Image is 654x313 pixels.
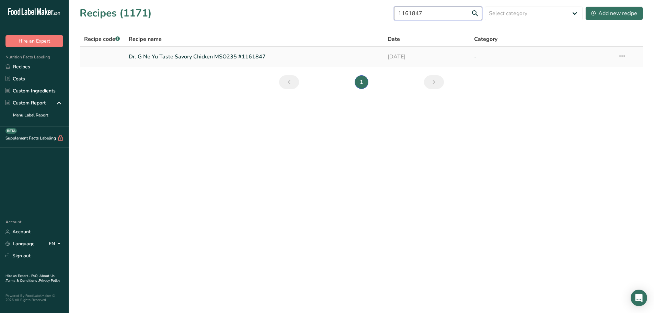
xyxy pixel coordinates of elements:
a: - [474,49,610,64]
a: Terms & Conditions . [6,278,39,283]
a: Next page [424,75,444,89]
span: Recipe name [129,35,162,43]
div: BETA [5,128,17,134]
h1: Recipes (1171) [80,5,152,21]
button: Hire an Expert [5,35,63,47]
button: Add new recipe [585,7,643,20]
div: Open Intercom Messenger [631,290,647,306]
a: Privacy Policy [39,278,60,283]
a: [DATE] [388,49,466,64]
span: Date [388,35,400,43]
a: Language [5,238,35,250]
a: Hire an Expert . [5,273,30,278]
a: FAQ . [31,273,39,278]
a: Dr. G Ne Yu Taste Savory Chicken MSO235 #1161847 [129,49,380,64]
a: About Us . [5,273,55,283]
div: Add new recipe [591,9,637,18]
input: Search for recipe [394,7,482,20]
a: Previous page [279,75,299,89]
span: Recipe code [84,35,120,43]
div: Custom Report [5,99,46,107]
span: Category [474,35,497,43]
div: Powered By FoodLabelMaker © 2025 All Rights Reserved [5,294,63,302]
div: EN [49,240,63,248]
